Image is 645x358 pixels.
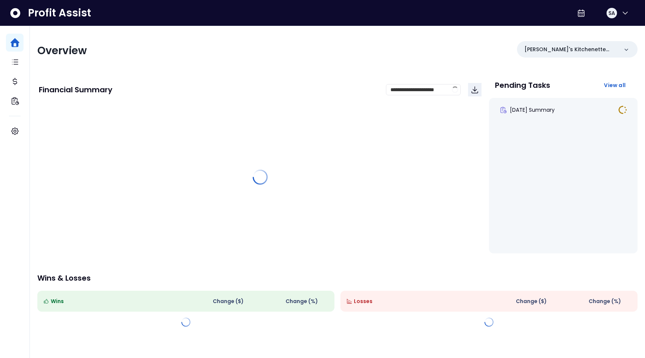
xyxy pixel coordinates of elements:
span: SA [608,9,615,17]
span: Losses [354,297,373,305]
span: Overview [37,43,87,58]
span: Change (%) [286,297,318,305]
span: Change (%) [589,297,621,305]
p: Wins & Losses [37,274,638,282]
span: Change ( $ ) [516,297,547,305]
span: Profit Assist [28,6,91,20]
span: Change ( $ ) [213,297,244,305]
span: Wins [51,297,64,305]
img: In Progress [618,105,627,114]
p: [PERSON_NAME]'s Kitchenette QBO [524,46,618,53]
button: View all [598,78,632,92]
span: View all [604,81,626,89]
p: Pending Tasks [495,81,550,89]
span: [DATE] Summary [510,106,555,114]
p: Financial Summary [39,86,112,93]
button: Download [468,83,482,96]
